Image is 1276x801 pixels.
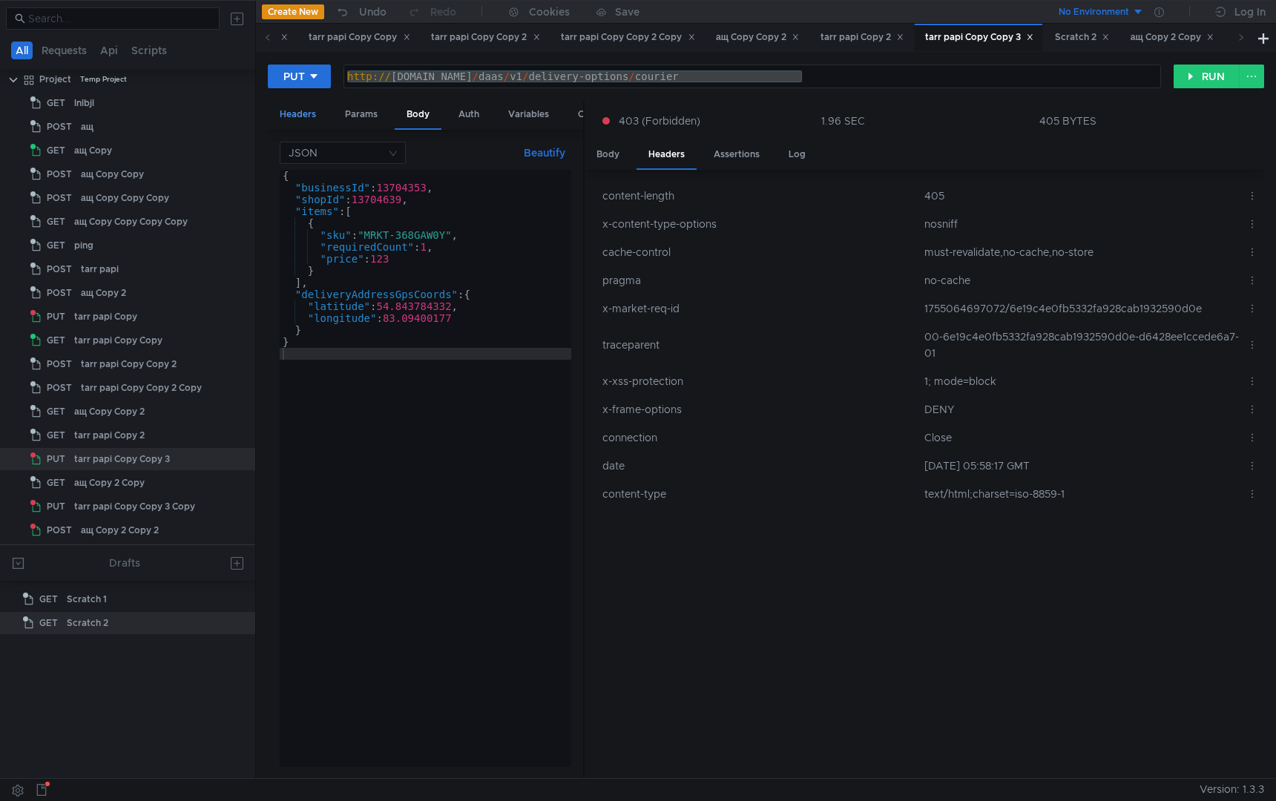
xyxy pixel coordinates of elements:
[925,30,1034,45] div: tarr papi Copy Copy 3
[74,400,145,423] div: ащ Copy Copy 2
[96,42,122,59] button: Api
[47,424,65,446] span: GET
[561,30,695,45] div: tarr papi Copy Copy 2 Copy
[268,65,331,88] button: PUT
[918,423,1241,452] td: Close
[39,68,71,90] div: Project
[918,238,1241,266] td: must-revalidate,no-cache,no-store
[47,234,65,257] span: GET
[67,588,107,610] div: Scratch 1
[74,472,145,494] div: ащ Copy 2 Copy
[262,4,324,19] button: Create New
[596,294,919,323] td: x-market-req-id
[39,612,58,634] span: GET
[47,448,65,470] span: PUT
[918,210,1241,238] td: nosniff
[47,495,65,518] span: PUT
[637,141,697,170] div: Headers
[211,30,288,45] div: tarr papi Copy
[918,182,1241,210] td: 405
[28,10,211,27] input: Search...
[596,452,919,480] td: date
[74,495,195,518] div: tarr papi Copy Copy 3 Copy
[615,7,639,17] div: Save
[47,472,65,494] span: GET
[47,353,72,375] span: POST
[619,113,700,129] span: 403 (Forbidden)
[1234,3,1266,21] div: Log In
[81,187,169,209] div: ащ Copy Copy Copy
[74,92,94,114] div: lnlbjl
[596,323,919,367] td: traceparent
[324,1,397,23] button: Undo
[268,101,328,128] div: Headers
[1059,5,1129,19] div: No Environment
[430,3,456,21] div: Redo
[1055,30,1110,45] div: Scratch 2
[109,554,140,572] div: Drafts
[596,367,919,395] td: x-xss-protection
[309,30,410,45] div: tarr papi Copy Copy
[74,306,137,328] div: tarr papi Copy
[820,30,904,45] div: tarr papi Copy 2
[1174,65,1240,88] button: RUN
[566,101,615,128] div: Other
[47,519,72,541] span: POST
[47,211,65,233] span: GET
[11,42,33,59] button: All
[1131,30,1214,45] div: ащ Copy 2 Copy
[47,306,65,328] span: PUT
[518,144,571,162] button: Beautify
[596,480,919,508] td: content-type
[918,294,1241,323] td: 1755064697072/6e19c4e0fb5332fa928cab1932590d0e
[821,114,865,128] div: 1.96 SEC
[918,323,1241,367] td: 00-6e19c4e0fb5332fa928cab1932590d0e-d6428ee1ccede6a7-01
[47,258,72,280] span: POST
[74,329,162,352] div: tarr papi Copy Copy
[496,101,561,128] div: Variables
[918,395,1241,423] td: DENY
[67,612,108,634] div: Scratch 2
[47,163,72,185] span: POST
[47,400,65,423] span: GET
[395,101,441,130] div: Body
[283,68,305,85] div: PUT
[81,519,159,541] div: ащ Copy 2 Copy 2
[585,141,631,168] div: Body
[81,258,119,280] div: tarr papi
[81,282,126,304] div: ащ Copy 2
[596,423,919,452] td: connection
[397,1,467,23] button: Redo
[74,424,145,446] div: tarr papi Copy 2
[447,101,491,128] div: Auth
[74,448,170,470] div: tarr papi Copy Copy 3
[47,282,72,304] span: POST
[333,101,389,128] div: Params
[1200,779,1264,800] span: Version: 1.3.3
[918,480,1241,508] td: text/html;charset=iso-8859-1
[596,210,919,238] td: x-content-type-options
[596,395,919,423] td: x-frame-options
[81,377,202,399] div: tarr papi Copy Copy 2 Copy
[47,92,65,114] span: GET
[596,238,919,266] td: cache-control
[596,266,919,294] td: pragma
[359,3,387,21] div: Undo
[716,30,800,45] div: ащ Copy Copy 2
[47,377,72,399] span: POST
[47,139,65,162] span: GET
[81,353,177,375] div: tarr papi Copy Copy 2
[918,452,1241,480] td: [DATE] 05:58:17 GMT
[74,211,188,233] div: ащ Copy Copy Copy Copy
[37,42,91,59] button: Requests
[47,329,65,352] span: GET
[1039,114,1096,128] div: 405 BYTES
[918,266,1241,294] td: no-cache
[47,116,72,138] span: POST
[596,182,919,210] td: content-length
[431,30,540,45] div: tarr papi Copy Copy 2
[39,588,58,610] span: GET
[81,163,144,185] div: ащ Copy Copy
[918,367,1241,395] td: 1; mode=block
[702,141,772,168] div: Assertions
